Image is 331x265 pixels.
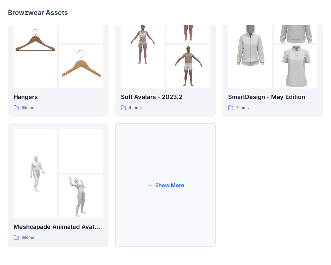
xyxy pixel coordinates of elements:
button: Show More [115,123,216,247]
img: folder 1 [14,22,57,66]
img: folder 1 [228,11,272,77]
p: Soft Avatars - 2023.2 [121,92,210,102]
img: folder 1 [14,152,57,195]
p: Hangers [14,92,103,102]
p: SmartDesign - May Edition [228,92,317,102]
img: folder 3 [59,45,103,88]
p: 7 items [236,104,249,111]
img: folder 3 [166,45,210,88]
p: 8 items [22,234,34,241]
img: folder 3 [59,175,103,218]
p: 4 items [129,104,142,111]
p: Browzwear Assets [8,8,68,17]
img: folder 1 [121,22,165,66]
img: folder 3 [274,34,317,99]
a: folder 1folder 2folder 3Meshcapade Animated Avatars8items [8,123,109,247]
p: 6 items [22,104,34,111]
p: Meshcapade Animated Avatars [14,222,103,232]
